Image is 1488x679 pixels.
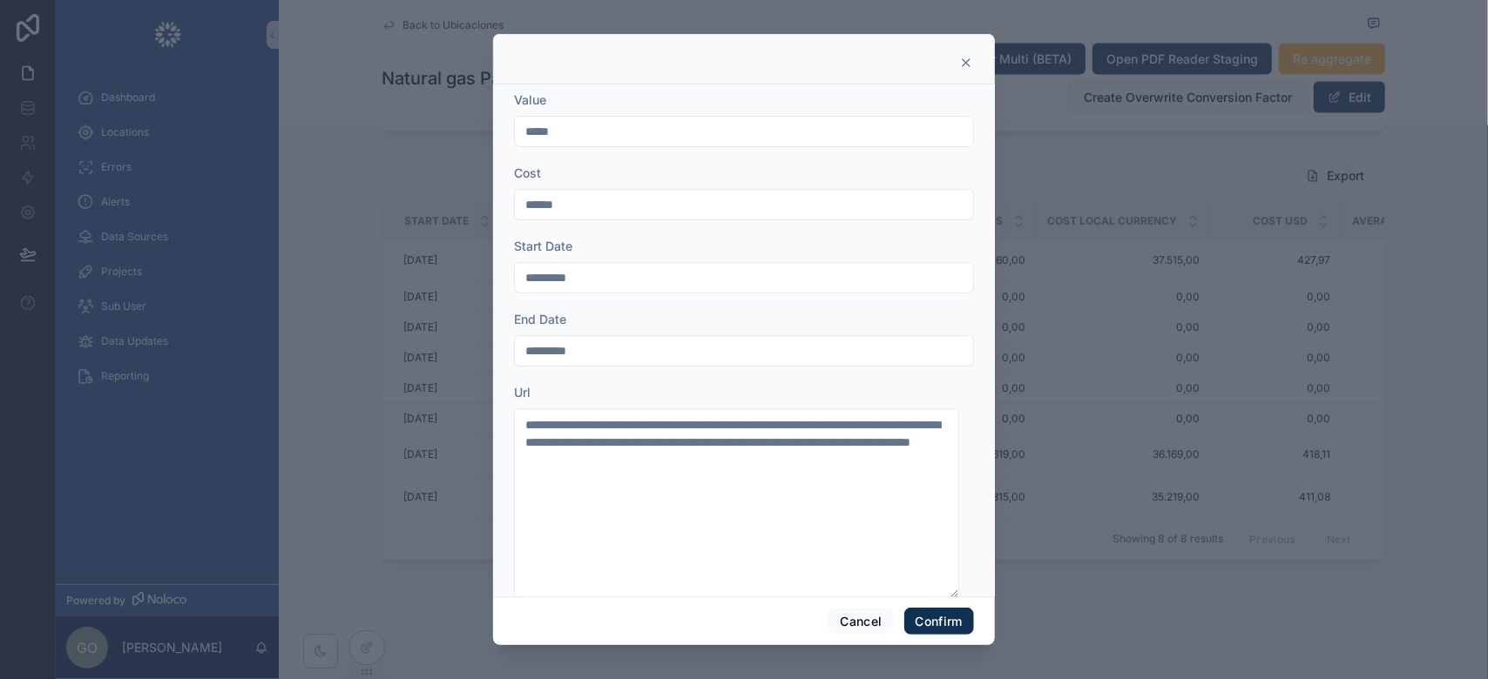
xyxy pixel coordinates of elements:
span: End Date [514,312,566,326]
span: Url [514,385,531,400]
button: Confirm [904,608,974,635]
button: Cancel [829,608,893,635]
span: Start Date [514,239,572,253]
span: Cost [514,165,541,180]
span: Value [514,92,546,107]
